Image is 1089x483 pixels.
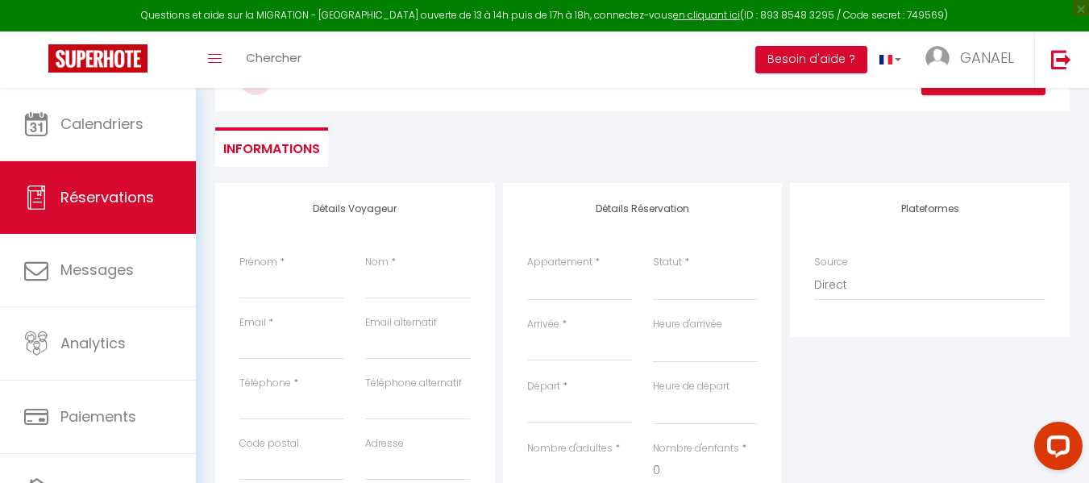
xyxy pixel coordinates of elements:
a: Chercher [234,31,314,88]
img: logout [1051,49,1071,69]
h4: Plateformes [814,203,1045,214]
label: Prénom [239,255,277,270]
h4: Détails Voyageur [239,203,471,214]
h4: Détails Réservation [527,203,759,214]
button: Besoin d'aide ? [755,46,867,73]
label: Source [814,255,848,270]
label: Arrivée [527,317,559,332]
label: Appartement [527,255,592,270]
label: Code postal [239,436,299,452]
label: Adresse [365,436,404,452]
span: Messages [60,260,134,280]
label: Email alternatif [365,315,437,331]
label: Départ [527,379,560,394]
iframe: LiveChat chat widget [1021,415,1089,483]
label: Email [239,315,266,331]
span: Paiements [60,406,136,427]
label: Heure de départ [653,379,729,394]
li: Informations [215,127,328,167]
label: Statut [653,255,682,270]
label: Nom [365,255,389,270]
span: Calendriers [60,114,143,134]
img: ... [925,46,950,70]
label: Téléphone alternatif [365,376,462,391]
label: Heure d'arrivée [653,317,722,332]
span: Analytics [60,333,126,353]
label: Nombre d'adultes [527,441,613,456]
a: ... GANAEL [913,31,1034,88]
label: Téléphone [239,376,291,391]
a: en cliquant ici [673,8,740,22]
label: Nombre d'enfants [653,441,739,456]
span: GANAEL [960,48,1014,68]
img: Super Booking [48,44,148,73]
span: Chercher [246,49,301,66]
span: Réservations [60,187,154,207]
